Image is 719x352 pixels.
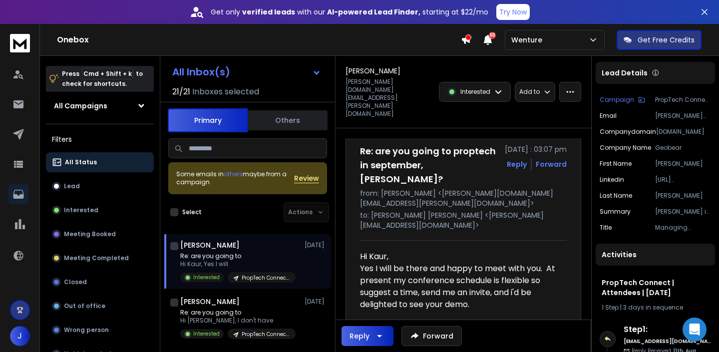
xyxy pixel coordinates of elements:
[242,274,290,282] p: PropTech Connect | Attendees | [DATE]
[342,326,393,346] button: Reply
[46,320,154,340] button: Wrong person
[496,4,530,20] button: Try Now
[600,208,631,216] p: summary
[600,224,612,232] p: title
[65,158,97,166] p: All Status
[193,330,220,338] p: Interested
[62,69,143,89] p: Press to check for shortcuts.
[305,298,327,306] p: [DATE]
[82,68,133,79] span: Cmd + Shift + k
[655,176,711,184] p: [URL][DOMAIN_NAME][PERSON_NAME]
[499,7,527,17] p: Try Now
[164,62,329,82] button: All Inbox(s)
[602,68,648,78] p: Lead Details
[224,170,243,178] span: others
[655,144,711,152] p: Geobear
[536,159,567,169] div: Forward
[350,331,369,341] div: Reply
[519,88,540,96] p: Add to
[656,128,711,136] p: [DOMAIN_NAME]
[511,35,546,45] p: Wenture
[10,34,30,52] img: logo
[54,101,107,111] h1: All Campaigns
[460,88,490,96] p: Interested
[192,86,259,98] h3: Inboxes selected
[600,176,624,184] p: linkedin
[242,331,290,338] p: PropTech Connect | Attendees | [DATE]
[489,32,496,39] span: 50
[64,254,129,262] p: Meeting Completed
[46,132,154,146] h3: Filters
[600,96,634,104] p: Campaign
[211,7,488,17] p: Get only with our starting at $22/mo
[600,192,632,200] p: Last Name
[168,108,248,132] button: Primary
[46,296,154,316] button: Out of office
[46,96,154,116] button: All Campaigns
[46,176,154,196] button: Lead
[46,200,154,220] button: Interested
[596,244,715,266] div: Activities
[655,96,711,104] p: PropTech Connect | Attendees | [DATE]
[655,112,711,120] p: [PERSON_NAME][DOMAIN_NAME][EMAIL_ADDRESS][PERSON_NAME][DOMAIN_NAME]
[64,302,105,310] p: Out of office
[327,7,420,17] strong: AI-powered Lead Finder,
[346,78,433,118] p: [PERSON_NAME][DOMAIN_NAME][EMAIL_ADDRESS][PERSON_NAME][DOMAIN_NAME]
[401,326,462,346] button: Forward
[242,7,295,17] strong: verified leads
[180,252,296,260] p: Re: are you going to
[46,152,154,172] button: All Status
[602,303,619,312] span: 1 Step
[305,241,327,249] p: [DATE]
[683,318,707,342] div: Open Intercom Messenger
[360,144,499,186] h1: Re: are you going to proptech in september, [PERSON_NAME]?
[624,324,711,336] h6: Step 1 :
[57,34,461,46] h1: Onebox
[172,86,190,98] span: 21 / 21
[655,160,711,168] p: [PERSON_NAME]
[655,208,711,216] p: [PERSON_NAME] is the Managing Director at Geobear Global, leading the civil engineering company w...
[294,173,319,183] button: Review
[64,278,87,286] p: Closed
[172,67,230,77] h1: All Inbox(s)
[600,144,651,152] p: Company Name
[623,303,683,312] span: 3 days in sequence
[180,317,296,325] p: Hi [PERSON_NAME], I don't have
[176,170,294,186] div: Some emails in maybe from a campaign
[64,182,80,190] p: Lead
[64,230,116,238] p: Meeting Booked
[180,297,240,307] h1: [PERSON_NAME]
[602,304,709,312] div: |
[360,251,559,263] div: Hi Kaur,
[360,188,567,208] p: from: [PERSON_NAME] <[PERSON_NAME][DOMAIN_NAME][EMAIL_ADDRESS][PERSON_NAME][DOMAIN_NAME]>
[655,224,711,232] p: Managing Director
[10,326,30,346] button: J
[360,263,559,311] div: Yes I will be there and happy to meet with you. At present my conference schedule is flexible so ...
[360,210,567,230] p: to: [PERSON_NAME] [PERSON_NAME] <[PERSON_NAME][EMAIL_ADDRESS][DOMAIN_NAME]>
[346,66,400,76] h1: [PERSON_NAME]
[600,112,617,120] p: Email
[505,144,567,154] p: [DATE] : 03:07 pm
[638,35,695,45] p: Get Free Credits
[507,159,527,169] button: Reply
[600,96,645,104] button: Campaign
[602,278,709,298] h1: PropTech Connect | Attendees | [DATE]
[64,206,98,214] p: Interested
[624,338,711,345] h6: [EMAIL_ADDRESS][DOMAIN_NAME]
[46,248,154,268] button: Meeting Completed
[46,272,154,292] button: Closed
[180,240,240,250] h1: [PERSON_NAME]
[600,128,656,136] p: companydomain
[655,192,711,200] p: [PERSON_NAME]
[617,30,702,50] button: Get Free Credits
[193,274,220,281] p: Interested
[180,260,296,268] p: Hi Kaur, Yes I will
[46,224,154,244] button: Meeting Booked
[182,208,202,216] label: Select
[64,326,109,334] p: Wrong person
[248,109,328,131] button: Others
[600,160,632,168] p: First Name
